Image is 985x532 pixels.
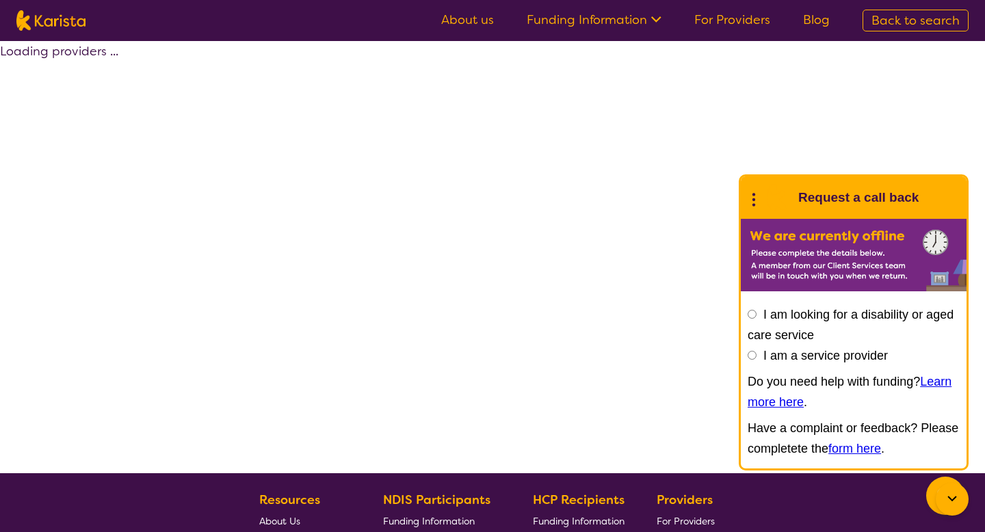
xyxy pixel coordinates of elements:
p: Have a complaint or feedback? Please completete the . [748,418,960,459]
a: For Providers [694,12,770,28]
a: Back to search [863,10,969,31]
label: I am a service provider [763,349,888,362]
b: NDIS Participants [383,492,490,508]
span: Back to search [871,12,960,29]
a: About us [441,12,494,28]
b: Resources [259,492,320,508]
button: Channel Menu [926,477,964,515]
img: Karista offline chat form to request call back [741,219,967,291]
span: Funding Information [383,515,475,527]
a: form here [828,442,881,455]
label: I am looking for a disability or aged care service [748,308,954,342]
p: Do you need help with funding? . [748,371,960,412]
a: Funding Information [533,510,625,531]
img: Karista logo [16,10,86,31]
a: Funding Information [383,510,501,531]
span: For Providers [657,515,715,527]
span: About Us [259,515,300,527]
b: HCP Recipients [533,492,625,508]
b: Providers [657,492,713,508]
img: Karista [763,184,790,211]
span: Funding Information [533,515,625,527]
a: About Us [259,510,351,531]
a: For Providers [657,510,720,531]
h1: Request a call back [798,187,919,208]
a: Funding Information [527,12,661,28]
a: Blog [803,12,830,28]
